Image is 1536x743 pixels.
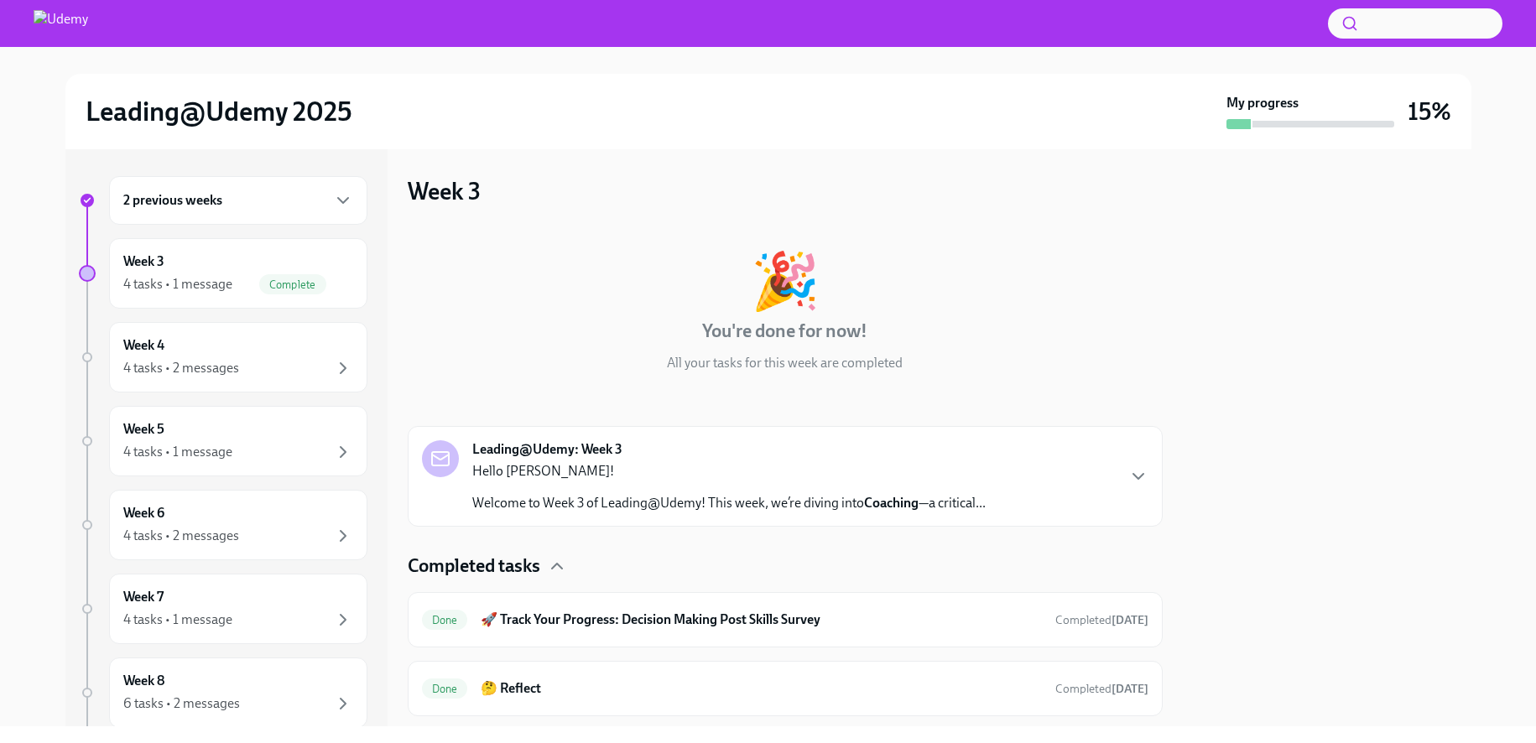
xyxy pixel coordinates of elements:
[86,95,352,128] h2: Leading@Udemy 2025
[123,420,164,439] h6: Week 5
[123,336,164,355] h6: Week 4
[34,10,88,37] img: Udemy
[408,553,1163,579] div: Completed tasks
[702,319,867,344] h4: You're done for now!
[1226,94,1299,112] strong: My progress
[123,611,232,629] div: 4 tasks • 1 message
[751,253,820,309] div: 🎉
[123,504,164,522] h6: Week 6
[667,354,903,372] p: All your tasks for this week are completed
[472,494,986,512] p: Welcome to Week 3 of Leading@Udemy! This week, we’re diving into —a critical...
[123,275,232,294] div: 4 tasks • 1 message
[109,176,367,225] div: 2 previous weeks
[123,672,164,690] h6: Week 8
[123,443,232,461] div: 4 tasks • 1 message
[481,611,1041,629] h6: 🚀 Track Your Progress: Decision Making Post Skills Survey
[472,462,986,481] p: Hello [PERSON_NAME]!
[422,683,468,695] span: Done
[1055,613,1148,627] span: Completed
[79,657,367,728] a: Week 86 tasks • 2 messages
[408,553,540,579] h4: Completed tasks
[864,495,919,511] strong: Coaching
[1112,613,1148,627] strong: [DATE]
[123,252,164,271] h6: Week 3
[123,588,164,606] h6: Week 7
[79,574,367,644] a: Week 74 tasks • 1 message
[472,440,622,459] strong: Leading@Udemy: Week 3
[79,238,367,309] a: Week 34 tasks • 1 messageComplete
[1055,612,1148,628] span: September 26th, 2025 12:10
[123,694,240,713] div: 6 tasks • 2 messages
[123,191,222,210] h6: 2 previous weeks
[408,176,481,206] h3: Week 3
[123,527,239,545] div: 4 tasks • 2 messages
[422,675,1148,702] a: Done🤔 ReflectCompleted[DATE]
[481,679,1041,698] h6: 🤔 Reflect
[1055,682,1148,696] span: Completed
[79,490,367,560] a: Week 64 tasks • 2 messages
[422,614,468,626] span: Done
[123,359,239,377] div: 4 tasks • 2 messages
[1112,682,1148,696] strong: [DATE]
[79,322,367,392] a: Week 44 tasks • 2 messages
[422,606,1148,633] a: Done🚀 Track Your Progress: Decision Making Post Skills SurveyCompleted[DATE]
[79,406,367,476] a: Week 54 tasks • 1 message
[1055,681,1148,697] span: October 3rd, 2025 17:06
[1408,96,1451,127] h3: 15%
[259,278,326,291] span: Complete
